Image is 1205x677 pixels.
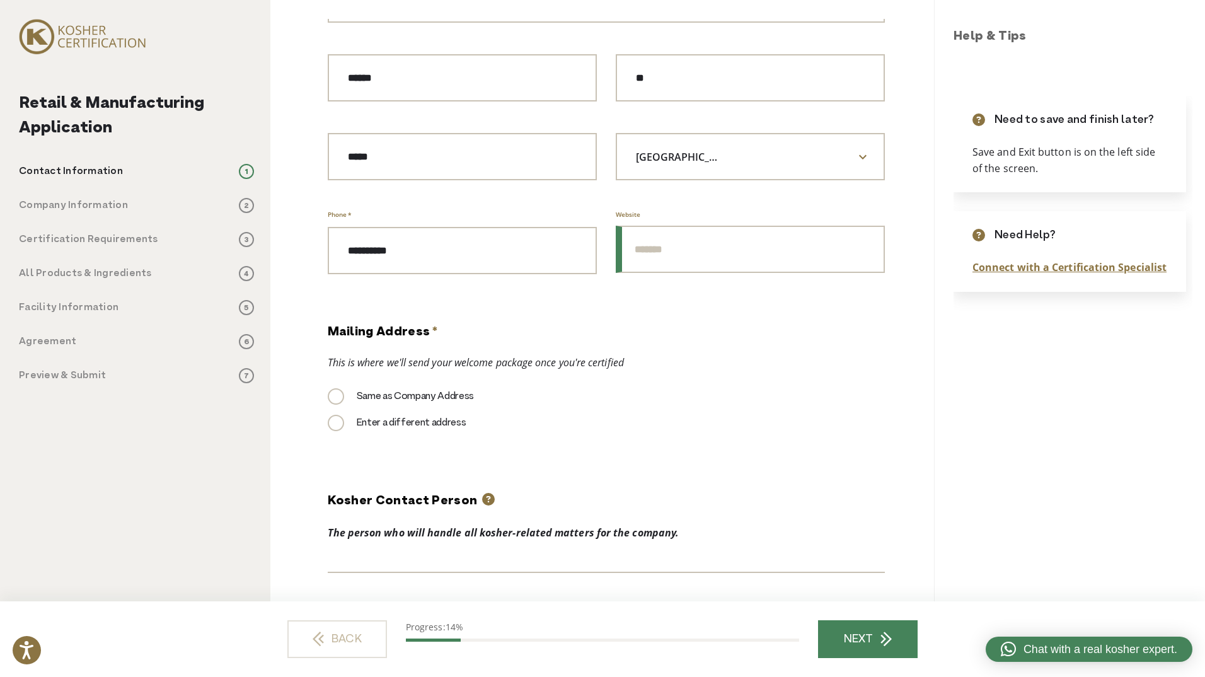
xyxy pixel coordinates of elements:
[328,208,352,221] label: Phone
[328,491,885,512] h3: Kosher Contact Person
[1023,641,1177,658] span: Chat with a real kosher expert.
[818,620,918,658] a: NEXT
[616,210,640,219] label: Website
[406,620,799,634] p: Progress:
[617,146,751,168] span: United States
[616,133,885,180] span: United States
[986,637,1192,662] a: Chat with a real kosher expert.
[239,368,254,383] span: 7
[19,164,123,179] p: Contact Information
[19,368,106,383] p: Preview & Submit
[19,334,76,349] p: Agreement
[995,227,1056,244] p: Need Help?
[328,415,466,431] label: Enter a different address
[954,28,1192,47] h3: Help & Tips
[239,232,254,247] span: 3
[328,525,885,540] div: The person who will handle all kosher-related matters for the company.
[239,266,254,281] span: 4
[239,300,254,315] span: 5
[972,144,1167,176] p: Save and Exit button is on the left side of the screen.
[19,232,158,247] p: Certification Requirements
[19,198,128,213] p: Company Information
[239,334,254,349] span: 6
[328,323,438,342] legend: Mailing Address
[19,91,254,141] h2: Retail & Manufacturing Application
[995,112,1155,129] p: Need to save and finish later?
[446,621,463,633] span: 14%
[239,164,254,179] span: 1
[19,300,118,315] p: Facility Information
[19,266,152,281] p: All Products & Ingredients
[328,389,475,404] label: Same as Company Address
[328,355,885,370] div: This is where we'll send your welcome package once you're certified
[239,198,254,213] span: 2
[972,260,1167,274] a: Connect with a Certification Specialist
